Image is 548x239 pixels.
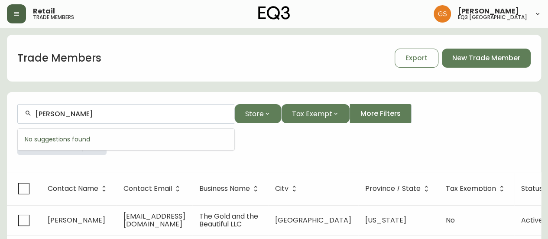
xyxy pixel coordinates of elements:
[33,15,74,20] h5: trade members
[35,110,227,118] input: Search
[350,104,412,123] button: More Filters
[446,186,496,191] span: Tax Exemption
[234,104,281,123] button: Store
[258,6,290,20] img: logo
[292,108,332,119] span: Tax Exempt
[365,185,432,193] span: Province / State
[48,186,98,191] span: Contact Name
[33,8,55,15] span: Retail
[199,185,261,193] span: Business Name
[446,185,507,193] span: Tax Exemption
[446,215,455,225] span: No
[123,211,185,229] span: [EMAIL_ADDRESS][DOMAIN_NAME]
[48,215,105,225] span: [PERSON_NAME]
[199,211,258,229] span: The Gold and the Beautiful LLC
[521,215,543,225] span: Active
[521,186,543,191] span: Status
[452,53,520,63] span: New Trade Member
[199,186,250,191] span: Business Name
[458,8,519,15] span: [PERSON_NAME]
[442,49,531,68] button: New Trade Member
[245,108,264,119] span: Store
[48,185,110,193] span: Contact Name
[275,185,300,193] span: City
[395,49,438,68] button: Export
[434,5,451,23] img: 6b403d9c54a9a0c30f681d41f5fc2571
[365,186,421,191] span: Province / State
[365,215,406,225] span: [US_STATE]
[281,104,350,123] button: Tax Exempt
[17,51,101,65] h1: Trade Members
[360,109,401,118] span: More Filters
[123,186,172,191] span: Contact Email
[405,53,428,63] span: Export
[275,215,351,225] span: [GEOGRAPHIC_DATA]
[275,186,289,191] span: City
[458,15,527,20] h5: eq3 [GEOGRAPHIC_DATA]
[123,185,183,193] span: Contact Email
[18,129,234,150] div: No suggestions found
